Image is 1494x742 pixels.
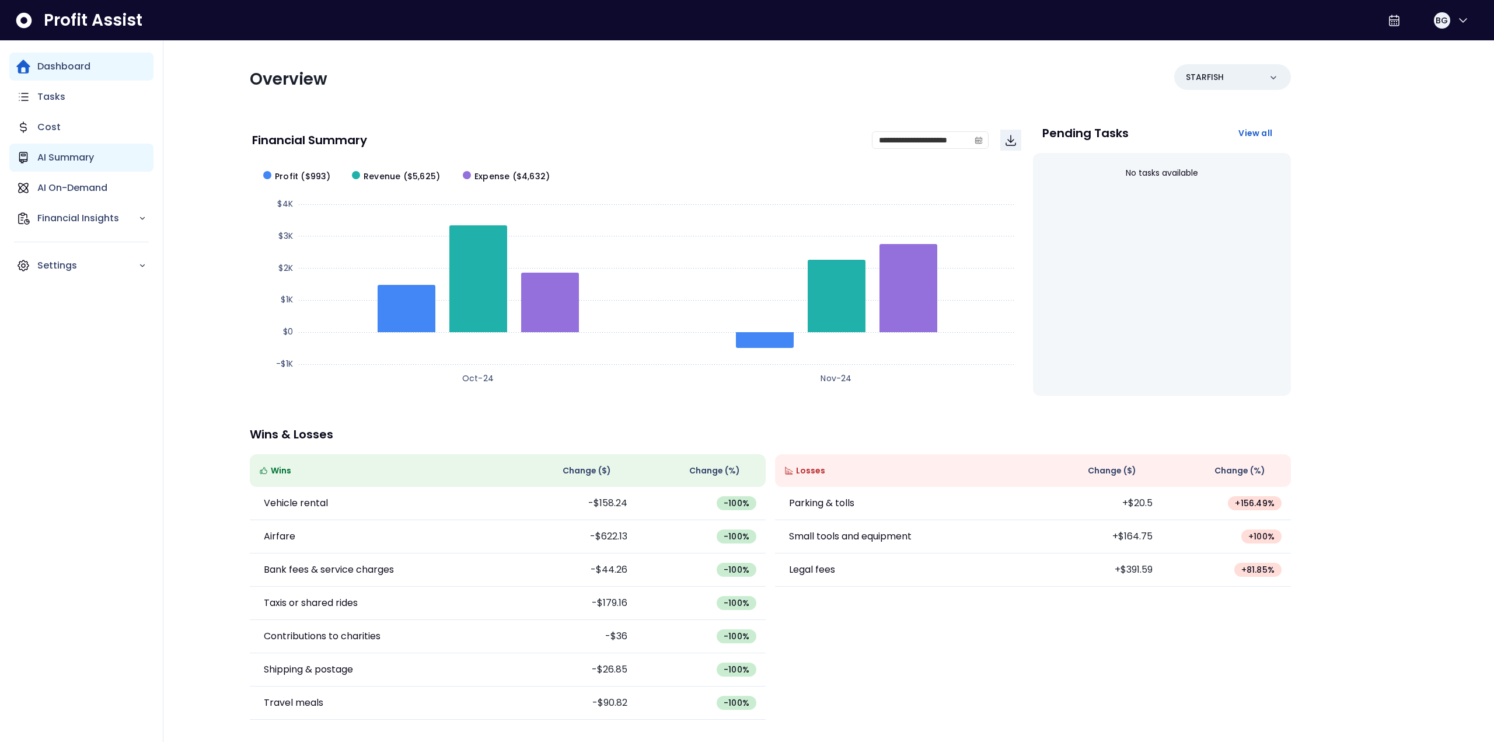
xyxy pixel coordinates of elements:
[563,465,611,477] span: Change ( $ )
[364,170,440,183] span: Revenue ($5,625)
[278,230,293,242] text: $3K
[1033,487,1162,520] td: +$20.5
[252,134,367,146] p: Financial Summary
[1248,531,1275,542] span: + 100 %
[278,262,293,274] text: $2K
[508,587,637,620] td: -$179.16
[1042,127,1129,139] p: Pending Tasks
[37,60,90,74] p: Dashboard
[724,597,749,609] span: -100 %
[1186,71,1224,83] p: STARFISH
[264,496,328,510] p: Vehicle rental
[250,429,1291,440] p: Wins & Losses
[1214,465,1265,477] span: Change (%)
[724,497,749,509] span: -100 %
[277,198,293,210] text: $4K
[689,465,740,477] span: Change (%)
[508,487,637,520] td: -$158.24
[264,529,295,544] p: Airfare
[37,90,65,104] p: Tasks
[264,696,323,710] p: Travel meals
[724,531,749,542] span: -100 %
[264,563,394,577] p: Bank fees & service charges
[1238,127,1272,139] span: View all
[37,151,94,165] p: AI Summary
[789,563,835,577] p: Legal fees
[724,630,749,642] span: -100 %
[37,181,107,195] p: AI On-Demand
[474,170,550,183] span: Expense ($4,632)
[1241,564,1275,576] span: + 81.85 %
[724,564,749,576] span: -100 %
[1033,553,1162,587] td: +$391.59
[37,211,138,225] p: Financial Insights
[250,68,327,90] span: Overview
[1042,158,1282,189] div: No tasks available
[724,697,749,709] span: -100 %
[271,465,291,477] span: Wins
[264,663,353,677] p: Shipping & postage
[1229,123,1282,144] button: View all
[44,10,142,31] span: Profit Assist
[37,259,138,273] p: Settings
[462,372,494,384] text: Oct-24
[281,294,293,305] text: $1K
[264,596,358,610] p: Taxis or shared rides
[789,529,912,544] p: Small tools and equipment
[724,664,749,675] span: -100 %
[275,170,331,183] span: Profit ($993)
[975,136,983,144] svg: calendar
[1436,15,1448,26] span: BG
[1088,465,1136,477] span: Change ( $ )
[508,553,637,587] td: -$44.26
[1000,130,1021,151] button: Download
[283,326,293,337] text: $0
[508,520,637,553] td: -$622.13
[276,358,293,370] text: -$1K
[1033,520,1162,553] td: +$164.75
[37,120,61,134] p: Cost
[508,620,637,653] td: -$36
[796,465,825,477] span: Losses
[1235,497,1275,509] span: + 156.49 %
[821,372,851,384] text: Nov-24
[508,687,637,720] td: -$90.82
[789,496,854,510] p: Parking & tolls
[508,653,637,687] td: -$26.85
[264,629,381,643] p: Contributions to charities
